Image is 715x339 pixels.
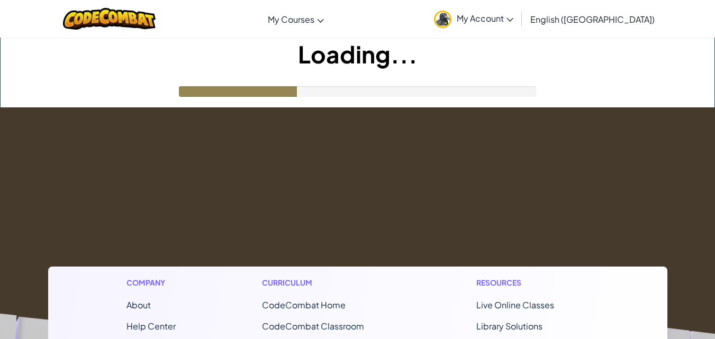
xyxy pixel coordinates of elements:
[434,11,451,28] img: avatar
[262,277,390,288] h1: Curriculum
[457,13,513,24] span: My Account
[1,38,714,70] h1: Loading...
[268,14,314,25] span: My Courses
[476,299,554,310] a: Live Online Classes
[126,277,176,288] h1: Company
[126,320,176,332] a: Help Center
[476,277,589,288] h1: Resources
[429,2,519,35] a: My Account
[262,299,346,310] span: CodeCombat Home
[126,299,151,310] a: About
[530,14,655,25] span: English ([GEOGRAPHIC_DATA])
[525,5,660,33] a: English ([GEOGRAPHIC_DATA])
[262,320,364,332] a: CodeCombat Classroom
[263,5,329,33] a: My Courses
[63,8,156,30] img: CodeCombat logo
[476,320,542,332] a: Library Solutions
